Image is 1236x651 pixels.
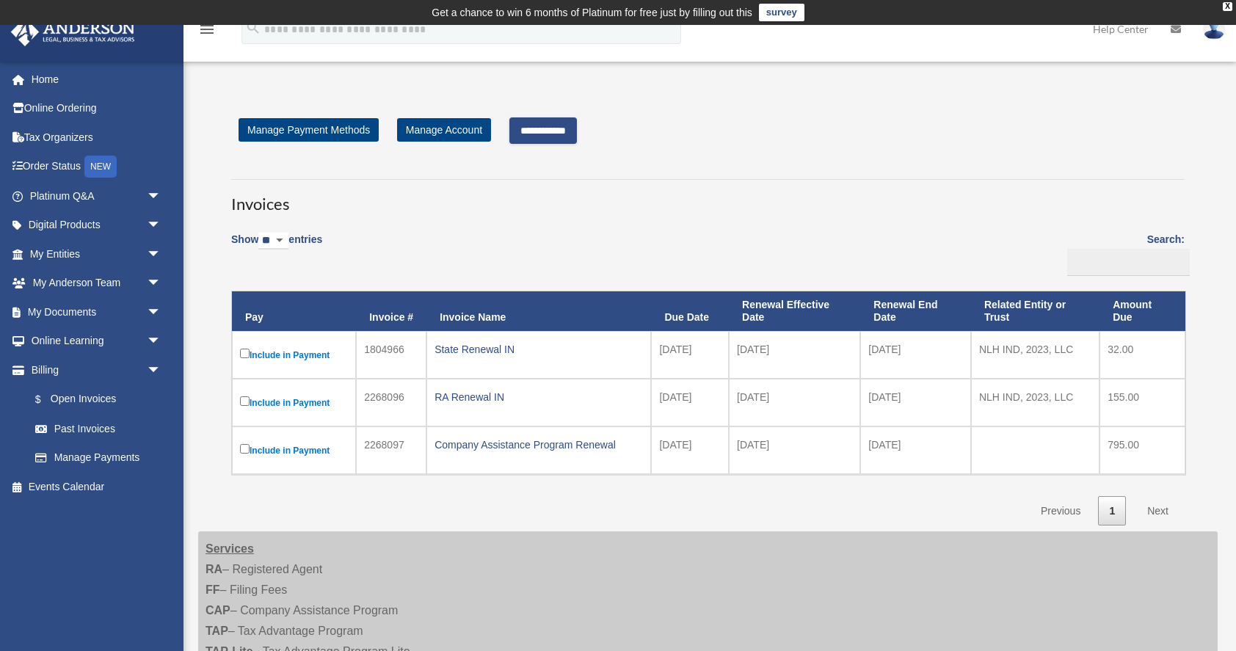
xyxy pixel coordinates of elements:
a: My Entitiesarrow_drop_down [10,239,183,269]
div: NEW [84,156,117,178]
td: 32.00 [1099,331,1185,379]
strong: TAP [206,625,228,637]
a: Order StatusNEW [10,152,183,182]
img: User Pic [1203,18,1225,40]
a: Manage Account [397,118,491,142]
th: Pay: activate to sort column descending [232,291,356,331]
a: Tax Organizers [10,123,183,152]
td: [DATE] [729,426,860,474]
td: [DATE] [860,426,971,474]
input: Search: [1067,249,1190,277]
div: Get a chance to win 6 months of Platinum for free just by filling out this [432,4,752,21]
td: 795.00 [1099,426,1185,474]
th: Due Date: activate to sort column ascending [651,291,729,331]
td: [DATE] [651,331,729,379]
td: [DATE] [651,426,729,474]
a: Previous [1030,496,1091,526]
td: [DATE] [860,379,971,426]
a: menu [198,26,216,38]
span: arrow_drop_down [147,211,176,241]
span: arrow_drop_down [147,297,176,327]
td: [DATE] [729,331,860,379]
span: arrow_drop_down [147,181,176,211]
th: Related Entity or Trust: activate to sort column ascending [971,291,1099,331]
th: Invoice #: activate to sort column ascending [356,291,426,331]
div: RA Renewal IN [435,387,643,407]
span: arrow_drop_down [147,269,176,299]
h3: Invoices [231,179,1185,216]
span: arrow_drop_down [147,239,176,269]
i: search [245,20,261,36]
td: 1804966 [356,331,426,379]
a: 1 [1098,496,1126,526]
strong: RA [206,563,222,575]
td: NLH IND, 2023, LLC [971,379,1099,426]
a: My Documentsarrow_drop_down [10,297,183,327]
td: NLH IND, 2023, LLC [971,331,1099,379]
a: Online Learningarrow_drop_down [10,327,183,356]
a: Online Ordering [10,94,183,123]
span: arrow_drop_down [147,327,176,357]
label: Show entries [231,230,322,264]
a: Past Invoices [21,414,176,443]
th: Amount Due: activate to sort column ascending [1099,291,1185,331]
img: Anderson Advisors Platinum Portal [7,18,139,46]
a: Manage Payments [21,443,176,473]
td: [DATE] [729,379,860,426]
a: Billingarrow_drop_down [10,355,176,385]
a: Platinum Q&Aarrow_drop_down [10,181,183,211]
div: close [1223,2,1232,11]
a: My Anderson Teamarrow_drop_down [10,269,183,298]
input: Include in Payment [240,396,250,406]
strong: CAP [206,604,230,617]
i: menu [198,21,216,38]
td: [DATE] [860,331,971,379]
label: Include in Payment [240,393,348,412]
input: Include in Payment [240,349,250,358]
div: State Renewal IN [435,339,643,360]
strong: FF [206,583,220,596]
span: arrow_drop_down [147,355,176,385]
strong: Services [206,542,254,555]
th: Renewal Effective Date: activate to sort column ascending [729,291,860,331]
a: Next [1136,496,1179,526]
td: 155.00 [1099,379,1185,426]
span: $ [43,390,51,409]
td: 2268096 [356,379,426,426]
a: $Open Invoices [21,385,169,415]
td: [DATE] [651,379,729,426]
td: 2268097 [356,426,426,474]
a: Home [10,65,183,94]
label: Include in Payment [240,441,348,459]
a: Manage Payment Methods [239,118,379,142]
a: survey [759,4,804,21]
label: Search: [1062,230,1185,276]
select: Showentries [258,233,288,250]
div: Company Assistance Program Renewal [435,434,643,455]
a: Events Calendar [10,472,183,501]
a: Digital Productsarrow_drop_down [10,211,183,240]
th: Renewal End Date: activate to sort column ascending [860,291,971,331]
th: Invoice Name: activate to sort column ascending [426,291,651,331]
input: Include in Payment [240,444,250,454]
label: Include in Payment [240,346,348,364]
